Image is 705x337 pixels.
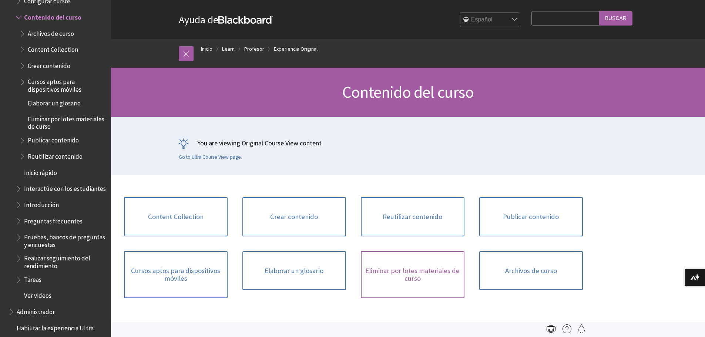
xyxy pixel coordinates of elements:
a: Crear contenido [242,197,346,236]
span: Archivos de curso [28,27,74,37]
span: Content Collection [28,43,78,53]
span: Elaborar un glosario [28,97,81,107]
span: Contenido del curso [342,82,474,102]
a: Go to Ultra Course View page. [179,154,242,161]
img: Follow this page [577,324,586,333]
a: Inicio [201,44,212,54]
a: Content Collection [124,197,228,236]
span: Crear contenido [28,60,70,70]
a: Profesor [244,44,264,54]
img: More help [563,324,571,333]
a: Reutilizar contenido [361,197,464,236]
span: Interactúe con los estudiantes [24,183,106,193]
a: Eliminar por lotes materiales de curso [361,251,464,298]
span: Publicar contenido [28,134,79,144]
span: Administrador [17,306,55,316]
a: Cursos aptos para dispositivos móviles [124,251,228,298]
span: Habilitar la experiencia Ultra [17,322,94,332]
p: You are viewing Original Course View content [179,138,638,148]
a: Experiencia Original [274,44,318,54]
input: Buscar [599,11,632,26]
a: Learn [222,44,235,54]
select: Site Language Selector [460,13,520,27]
span: Ver videos [24,290,51,300]
strong: Blackboard [218,16,273,24]
span: Inicio rápido [24,166,57,176]
span: Realizar seguimiento del rendimiento [24,252,106,270]
span: Tareas [24,273,41,283]
span: Introducción [24,199,59,209]
img: Print [547,324,555,333]
span: Cursos aptos para dispositivos móviles [28,76,106,93]
span: Reutilizar contenido [28,150,83,160]
a: Elaborar un glosario [242,251,346,290]
a: Publicar contenido [479,197,583,236]
span: Contenido del curso [24,11,81,21]
span: Pruebas, bancos de preguntas y encuestas [24,231,106,249]
span: Preguntas frecuentes [24,215,83,225]
span: Eliminar por lotes materiales de curso [28,113,106,131]
a: Ayuda deBlackboard [179,13,273,26]
a: Archivos de curso [479,251,583,290]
